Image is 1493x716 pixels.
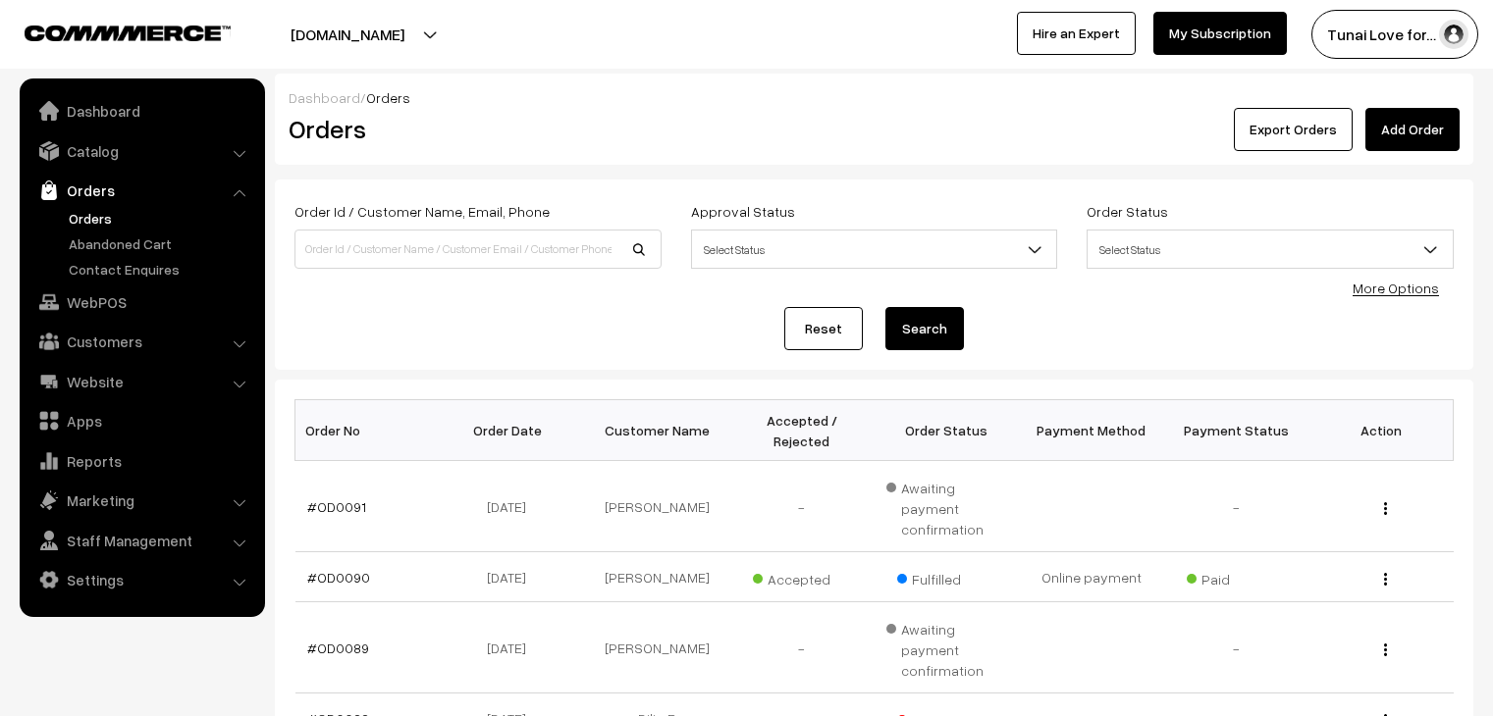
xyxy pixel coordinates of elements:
a: COMMMERCE [25,20,196,43]
a: Customers [25,324,258,359]
a: Marketing [25,483,258,518]
img: user [1439,20,1468,49]
a: Contact Enquires [64,259,258,280]
a: #OD0089 [307,639,369,656]
td: - [729,461,875,552]
h2: Orders [289,114,660,144]
label: Order Status [1087,201,1168,222]
a: Website [25,364,258,399]
a: #OD0091 [307,498,366,515]
a: Hire an Expert [1017,12,1136,55]
a: Settings [25,562,258,597]
button: [DOMAIN_NAME] [222,10,473,59]
span: Select Status [692,232,1057,267]
td: - [729,602,875,693]
img: Menu [1384,643,1387,656]
span: Select Status [1087,230,1454,269]
td: [DATE] [440,552,585,602]
span: Accepted [753,564,851,589]
th: Accepted / Rejected [729,400,875,461]
th: Order No [295,400,441,461]
td: [DATE] [440,602,585,693]
a: WebPOS [25,284,258,320]
th: Order Status [875,400,1020,461]
a: Abandoned Cart [64,233,258,254]
th: Payment Method [1019,400,1164,461]
td: [PERSON_NAME] [585,461,730,552]
span: Orders [366,89,410,106]
button: Export Orders [1234,108,1353,151]
td: [DATE] [440,461,585,552]
a: Add Order [1365,108,1460,151]
span: Awaiting payment confirmation [886,614,1008,681]
th: Action [1308,400,1454,461]
a: Orders [64,208,258,229]
a: Catalog [25,133,258,169]
a: Apps [25,403,258,438]
a: My Subscription [1153,12,1287,55]
td: [PERSON_NAME] [585,552,730,602]
span: Awaiting payment confirmation [886,473,1008,539]
button: Search [885,307,964,350]
td: - [1164,461,1309,552]
td: [PERSON_NAME] [585,602,730,693]
span: Select Status [1088,232,1453,267]
td: - [1164,602,1309,693]
th: Customer Name [585,400,730,461]
span: Select Status [691,230,1058,269]
img: COMMMERCE [25,26,231,40]
a: Reports [25,443,258,479]
div: / [289,87,1460,108]
a: Staff Management [25,523,258,558]
input: Order Id / Customer Name / Customer Email / Customer Phone [294,230,662,269]
span: Fulfilled [897,564,995,589]
img: Menu [1384,573,1387,586]
label: Order Id / Customer Name, Email, Phone [294,201,550,222]
button: Tunai Love for… [1311,10,1478,59]
img: Menu [1384,502,1387,515]
td: Online payment [1019,552,1164,602]
th: Order Date [440,400,585,461]
th: Payment Status [1164,400,1309,461]
a: Dashboard [25,93,258,128]
span: Paid [1187,564,1285,589]
a: #OD0090 [307,569,370,586]
a: More Options [1353,280,1439,296]
a: Orders [25,173,258,208]
a: Dashboard [289,89,360,106]
a: Reset [784,307,863,350]
label: Approval Status [691,201,795,222]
